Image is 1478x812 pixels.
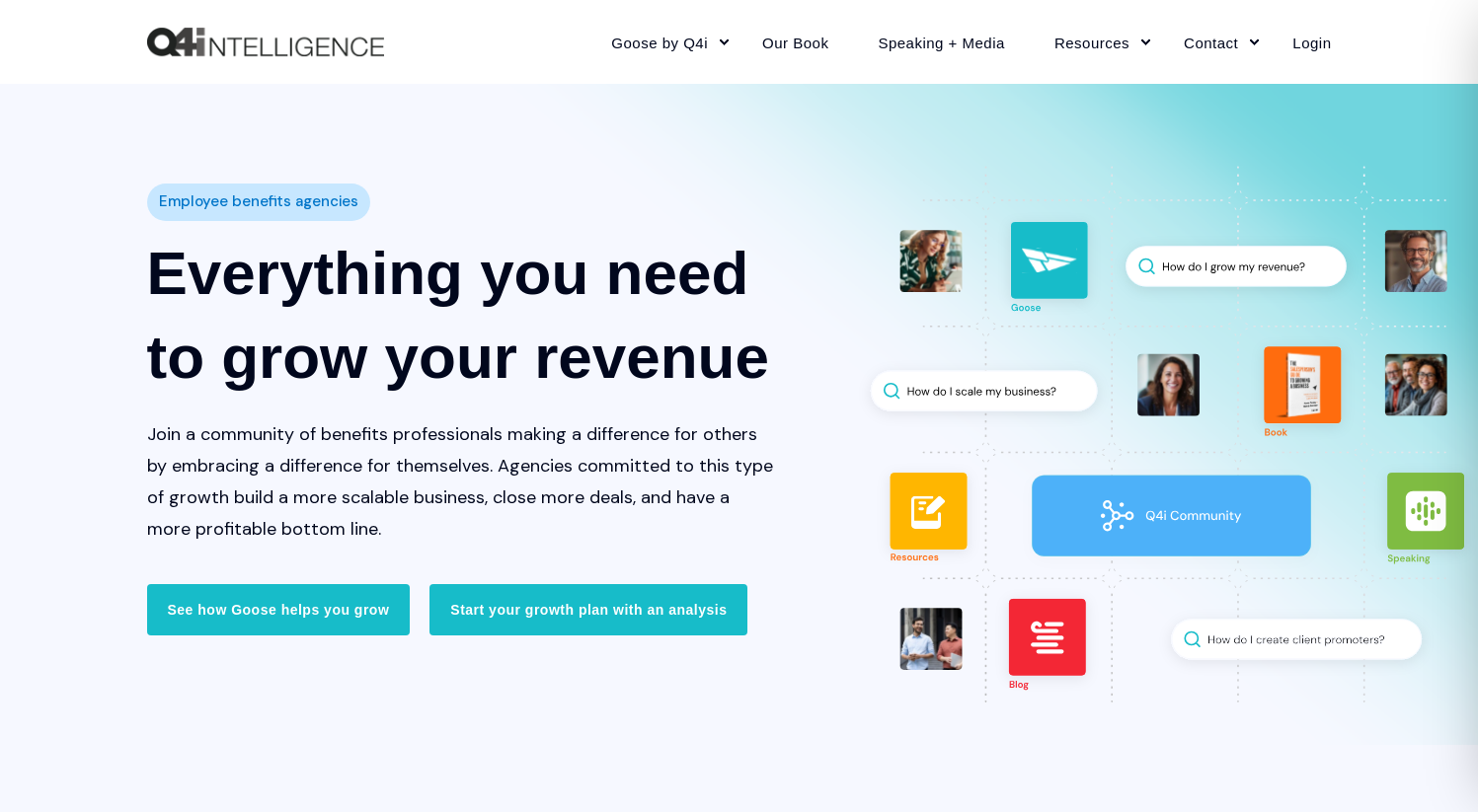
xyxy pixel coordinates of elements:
[147,418,775,545] p: Join a community of benefits professionals making a difference for others by embracing a differen...
[1379,717,1478,812] iframe: Chat Widget
[147,231,775,399] h1: Everything you need to grow your revenue
[147,28,384,57] a: Back to Home
[159,187,358,216] span: Employee benefits agencies
[429,584,747,635] a: Start your growth plan with an analysis
[147,584,411,635] a: See how Goose helps you grow
[147,28,384,57] img: Q4intelligence, LLC logo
